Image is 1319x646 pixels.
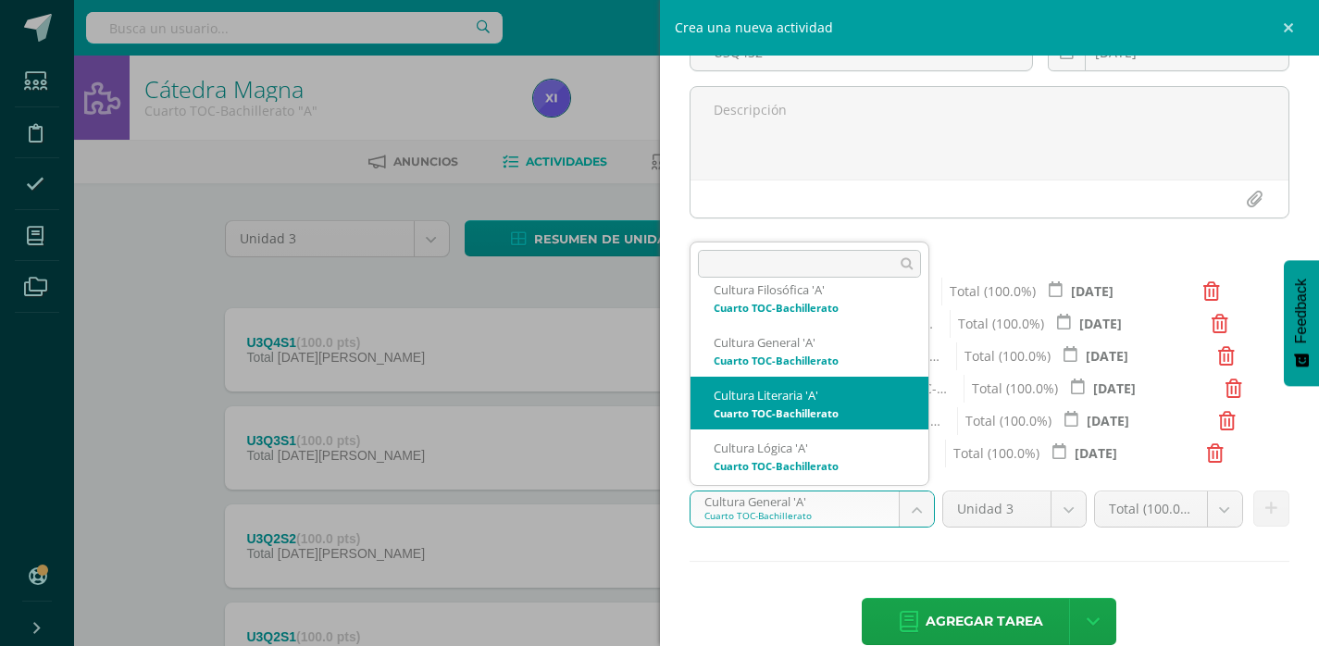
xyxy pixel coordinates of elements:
div: Cultura Literaria 'A' [714,388,905,404]
div: Cuarto TOC-Bachillerato [714,303,905,313]
div: Cuarto TOC-Bachillerato [714,355,905,366]
div: Cultura Filosófica 'A' [714,282,905,298]
div: Cuarto TOC-Bachillerato [714,408,905,418]
div: Cultura General 'A' [714,335,905,351]
div: Cuarto TOC-Bachillerato [714,461,905,471]
div: Cultura Lógica 'A' [714,441,905,456]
